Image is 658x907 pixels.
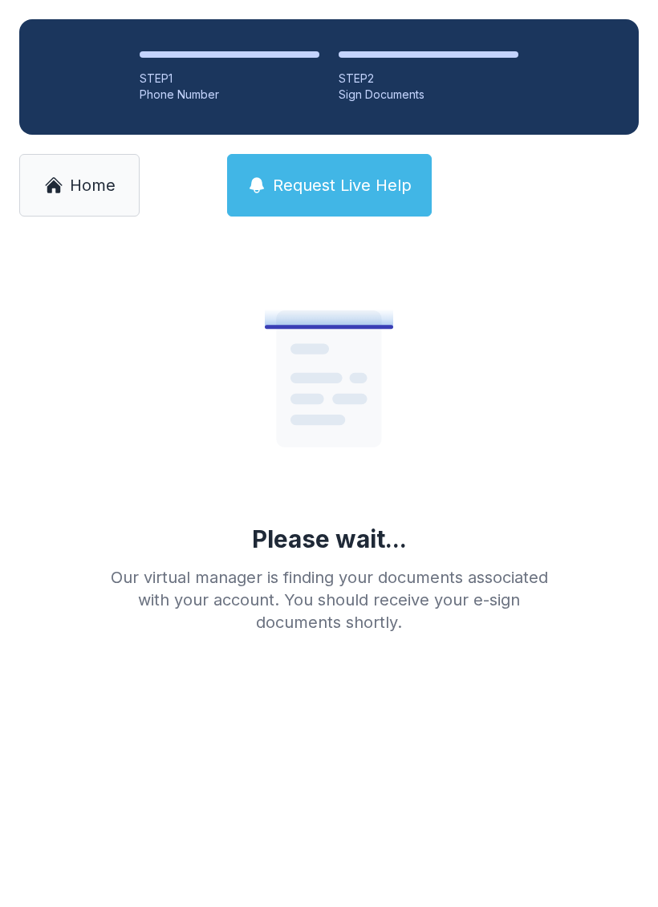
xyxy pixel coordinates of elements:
div: Sign Documents [339,87,518,103]
div: Our virtual manager is finding your documents associated with your account. You should receive yo... [98,566,560,634]
div: Please wait... [252,524,407,553]
div: Phone Number [140,87,319,103]
span: Home [70,174,116,196]
div: STEP 2 [339,71,518,87]
div: STEP 1 [140,71,319,87]
span: Request Live Help [273,174,412,196]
